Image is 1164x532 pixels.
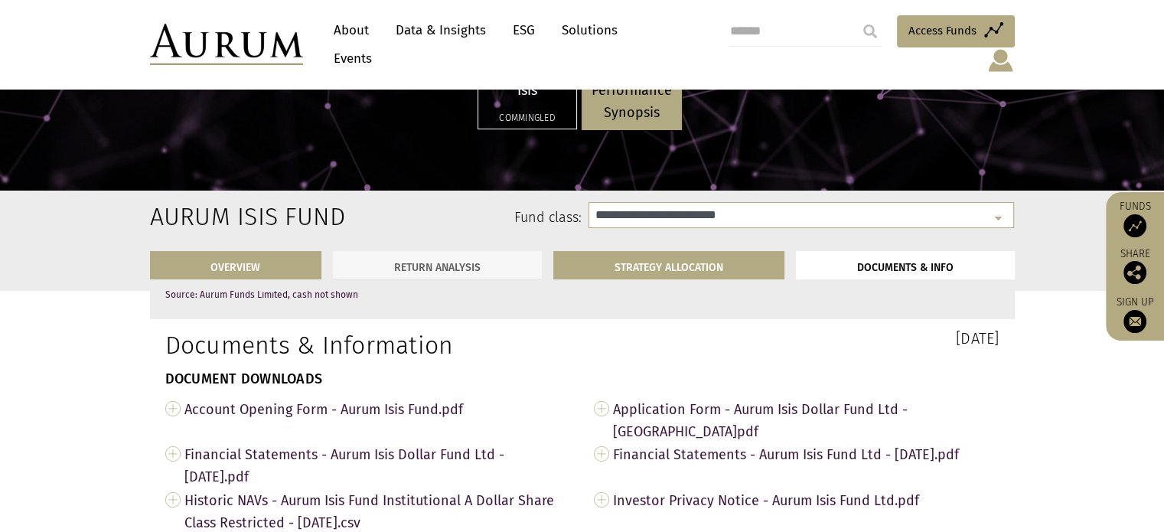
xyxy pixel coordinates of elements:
span: Financial Statements - Aurum Isis Dollar Fund Ltd - [DATE].pdf [184,442,571,488]
a: RETURN ANALYSIS [333,251,542,279]
a: Solutions [554,16,625,44]
a: Funds [1113,200,1156,237]
h1: Documents & Information [165,331,571,360]
input: Submit [855,16,885,47]
a: About [326,16,377,44]
label: Fund class: [298,208,582,228]
img: Share this post [1123,261,1146,284]
a: STRATEGY ALLOCATION [553,251,784,279]
strong: DOCUMENT DOWNLOADS [165,370,323,387]
div: Share [1113,249,1156,284]
p: Performance Synopsis [592,80,672,124]
p: Isis [488,80,566,102]
a: OVERVIEW [150,251,322,279]
a: Sign up [1113,295,1156,333]
span: Application Form - Aurum Isis Dollar Fund Ltd - [GEOGRAPHIC_DATA]pdf [613,397,999,443]
img: Sign up to our newsletter [1123,310,1146,333]
h5: Commingled [488,113,566,122]
img: Access Funds [1123,214,1146,237]
h3: [DATE] [594,331,999,346]
img: Aurum [150,24,303,65]
span: Investor Privacy Notice - Aurum Isis Fund Ltd.pdf [613,488,999,512]
h2: Aurum Isis Fund [150,202,275,231]
a: ESG [505,16,543,44]
span: Access Funds [908,21,977,40]
img: account-icon.svg [986,47,1015,73]
span: Financial Statements - Aurum Isis Fund Ltd - [DATE].pdf [613,442,999,466]
a: Access Funds [897,15,1015,47]
a: Data & Insights [388,16,494,44]
span: Account Opening Form - Aurum Isis Fund.pdf [184,397,571,421]
p: Source: Aurum Funds Limited, cash not shown [165,290,571,300]
a: Events [326,44,372,73]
